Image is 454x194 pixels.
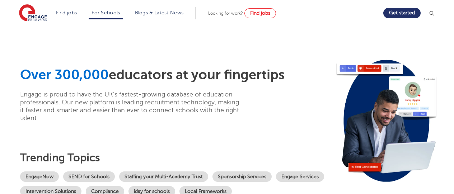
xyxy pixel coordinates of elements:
a: SEND for Schools [63,171,115,182]
a: Sponsorship Services [212,171,272,182]
a: Find jobs [244,8,276,18]
img: Image for: Looking for staff [335,54,437,188]
a: For Schools [92,10,120,15]
span: Looking for work? [208,11,243,16]
img: Engage Education [19,4,47,22]
a: Staffing your Multi-Academy Trust [119,171,208,182]
span: Over 300,000 [20,67,109,82]
a: Find jobs [56,10,77,15]
span: Find jobs [250,10,270,16]
h3: Trending topics [20,151,332,164]
a: Blogs & Latest News [135,10,184,15]
h1: educators at your fingertips [20,67,332,83]
p: Engage is proud to have the UK’s fastest-growing database of education professionals. Our new pla... [20,90,241,122]
a: Engage Services [276,171,324,182]
a: Get started [383,8,421,18]
a: EngageNow [20,171,59,182]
